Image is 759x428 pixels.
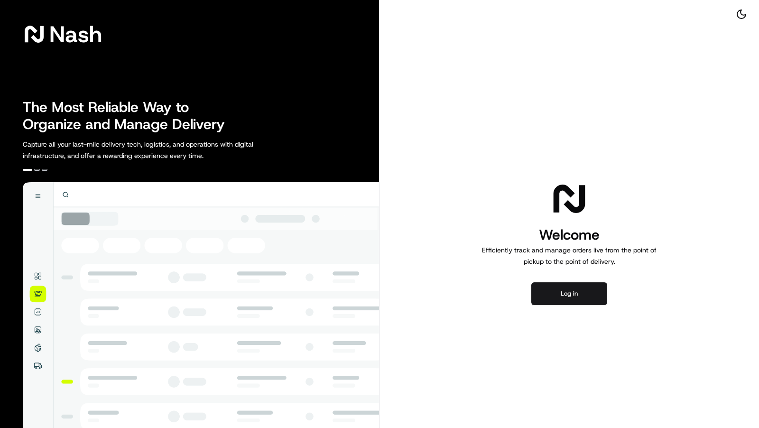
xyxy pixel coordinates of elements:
h2: The Most Reliable Way to Organize and Manage Delivery [23,99,235,133]
h1: Welcome [478,225,660,244]
p: Capture all your last-mile delivery tech, logistics, and operations with digital infrastructure, ... [23,139,296,161]
button: Log in [531,282,607,305]
p: Efficiently track and manage orders live from the point of pickup to the point of delivery. [478,244,660,267]
span: Nash [49,25,102,44]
